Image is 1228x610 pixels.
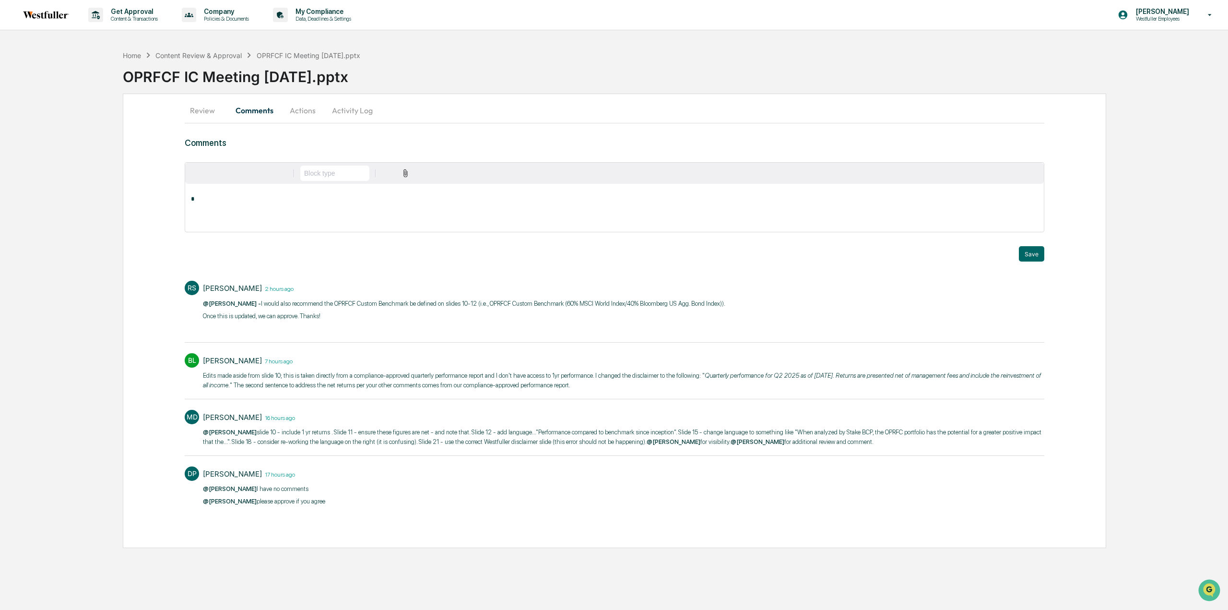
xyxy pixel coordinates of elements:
span: @[PERSON_NAME] [203,498,257,505]
span: Preclearance [19,120,62,130]
p: ​slide 10 - include 1 yr returns . Slide 11 - ensure these figures are net - and note that. Slide... [203,428,1044,446]
div: MD [185,410,199,424]
div: [PERSON_NAME] [203,284,262,293]
div: OPRFCF IC Meeting [DATE].pptx [123,60,1228,85]
span: @[PERSON_NAME] [731,438,784,445]
div: RS [185,281,199,295]
span: @[PERSON_NAME] [647,438,700,445]
p: I would also recommend the OPRFCF Custom Benchmark be defined on slides 10-12 (i.e., OPRFCF Custo... [203,299,725,309]
button: Bold [190,166,205,181]
button: Activity Log [324,99,380,122]
time: Tuesday, August 12, 2025 at 6:00:53 AM [262,357,293,365]
div: Content Review & Approval [155,51,242,60]
div: 🔎 [10,140,17,147]
p: Content & Transactions [103,15,163,22]
p: please approve if you agree​ [203,497,325,506]
time: Monday, August 11, 2025 at 9:36:31 PM [262,413,295,421]
p: Once this is updated, we can approve. Thanks! [203,311,725,321]
div: Home [123,51,141,60]
div: Start new chat [33,73,157,83]
div: DP [185,466,199,481]
button: Actions [281,99,324,122]
time: Tuesday, August 12, 2025 at 11:10:44 AM [262,284,294,292]
input: Clear [25,43,158,53]
span: @[PERSON_NAME] [203,485,257,492]
span: Attestations [79,120,119,130]
span: @[PERSON_NAME] [203,429,257,436]
div: OPRFCF IC Meeting [DATE].pptx [257,51,360,60]
p: Edits made aside from slide 10; this is taken directly from a compliance-approved quarterly perfo... [203,371,1044,390]
button: Block type [300,166,369,181]
iframe: Open customer support [1197,578,1223,604]
p: Company [196,8,254,15]
div: We're available if you need us! [33,83,121,90]
a: 🖐️Preclearance [6,117,66,134]
span: Data Lookup [19,139,60,148]
img: logo [23,11,69,19]
div: [PERSON_NAME] [203,356,262,365]
p: Policies & Documents [196,15,254,22]
button: Review [185,99,228,122]
a: Powered byPylon [68,162,116,169]
button: Attach files [397,167,414,180]
p: Get Approval [103,8,163,15]
img: 1746055101610-c473b297-6a78-478c-a979-82029cc54cd1 [10,73,27,90]
div: 🗄️ [70,121,77,129]
span: @[PERSON_NAME] - [203,300,261,307]
p: ​ [203,324,725,334]
p: Westfuller Employees [1128,15,1194,22]
p: How can we help? [10,20,175,35]
a: 🔎Data Lookup [6,135,64,152]
button: Start new chat [163,76,175,87]
p: Data, Deadlines & Settings [288,15,356,22]
em: Quarterly performance for Q2 2025 as of [DATE]. Returns are presented net of management fees and ... [203,372,1041,389]
div: 🖐️ [10,121,17,129]
a: 🗄️Attestations [66,117,123,134]
button: Italic [205,166,221,181]
div: [PERSON_NAME] [203,413,262,422]
button: Underline [221,166,236,181]
h3: Comments [185,138,1044,148]
p: [PERSON_NAME] [1128,8,1194,15]
div: [PERSON_NAME] [203,469,262,478]
p: My Compliance [288,8,356,15]
time: Monday, August 11, 2025 at 8:02:37 PM [262,470,295,478]
p: I have no comments [203,484,325,494]
div: secondary tabs example [185,99,1044,122]
span: Pylon [95,162,116,169]
div: BL [185,353,199,368]
button: Save [1019,246,1044,262]
button: Comments [228,99,281,122]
